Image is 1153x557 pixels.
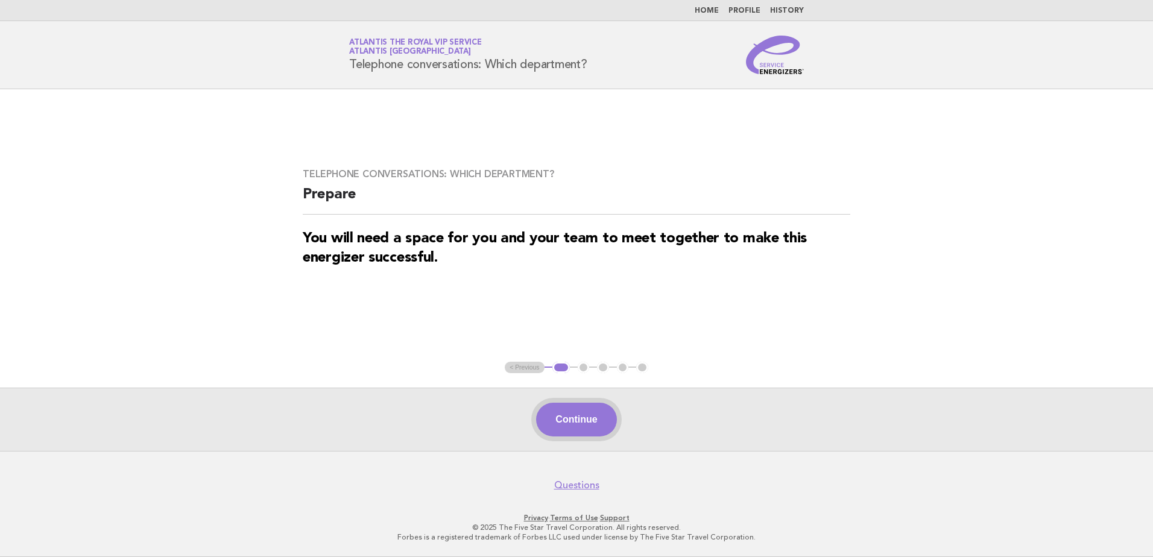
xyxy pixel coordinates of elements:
a: Home [695,7,719,14]
p: Forbes is a registered trademark of Forbes LLC used under license by The Five Star Travel Corpora... [207,532,946,542]
button: Continue [536,403,616,436]
a: History [770,7,804,14]
a: Profile [728,7,760,14]
a: Questions [554,479,599,491]
p: · · [207,513,946,523]
button: 1 [552,362,570,374]
h3: Telephone conversations: Which department? [303,168,850,180]
a: Support [600,514,630,522]
h2: Prepare [303,185,850,215]
a: Atlantis the Royal VIP ServiceAtlantis [GEOGRAPHIC_DATA] [349,39,482,55]
a: Terms of Use [550,514,598,522]
span: Atlantis [GEOGRAPHIC_DATA] [349,48,471,56]
a: Privacy [524,514,548,522]
p: © 2025 The Five Star Travel Corporation. All rights reserved. [207,523,946,532]
strong: You will need a space for you and your team to meet together to make this energizer successful. [303,231,807,265]
h1: Telephone conversations: Which department? [349,39,587,71]
img: Service Energizers [746,36,804,74]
